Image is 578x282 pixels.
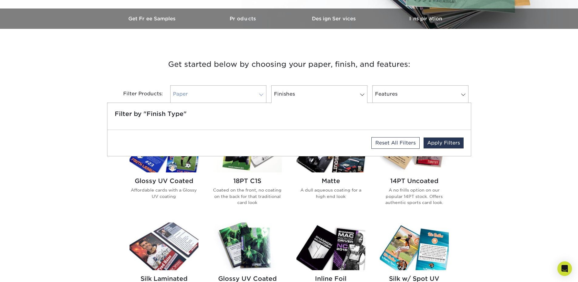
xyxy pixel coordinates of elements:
a: Design Services [289,8,380,29]
h3: Products [198,16,289,22]
h2: Glossy UV Coated [130,177,198,185]
a: Inspiration [380,8,471,29]
h5: Filter by "Finish Type" [115,110,464,117]
img: Silk Laminated Trading Cards [130,223,198,270]
a: Get Free Samples [107,8,198,29]
a: Products [198,8,289,29]
p: A no frills option on our popular 14PT stock. Offers authentic sports card look. [380,187,449,206]
p: Affordable cards with a Glossy UV coating [130,187,198,199]
h3: Get started below by choosing your paper, finish, and features: [112,51,467,78]
p: A dull aqueous coating for a high end look [296,187,365,199]
h3: Get Free Samples [107,16,198,22]
a: Paper [170,85,266,103]
h2: Matte [296,177,365,185]
h2: 18PT C1S [213,177,282,185]
a: 14PT Uncoated Trading Cards 14PT Uncoated A no frills option on our popular 14PT stock. Offers au... [380,125,449,215]
img: Glossy UV Coated w/ Inline Foil Trading Cards [213,223,282,270]
div: Open Intercom Messenger [557,261,572,276]
a: Features [372,85,468,103]
a: Apply Filters [424,138,464,148]
h3: Inspiration [380,16,471,22]
a: Finishes [271,85,367,103]
h3: Design Services [289,16,380,22]
img: Inline Foil Trading Cards [296,223,365,270]
div: Filter Products: [107,85,168,103]
a: Reset All Filters [371,137,420,149]
a: 18PT C1S Trading Cards 18PT C1S Coated on the front, no coating on the back for that traditional ... [213,125,282,215]
p: Coated on the front, no coating on the back for that traditional card look [213,187,282,206]
img: Silk w/ Spot UV Trading Cards [380,223,449,270]
a: Matte Trading Cards Matte A dull aqueous coating for a high end look [296,125,365,215]
h2: 14PT Uncoated [380,177,449,185]
a: Glossy UV Coated Trading Cards Glossy UV Coated Affordable cards with a Glossy UV coating [130,125,198,215]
